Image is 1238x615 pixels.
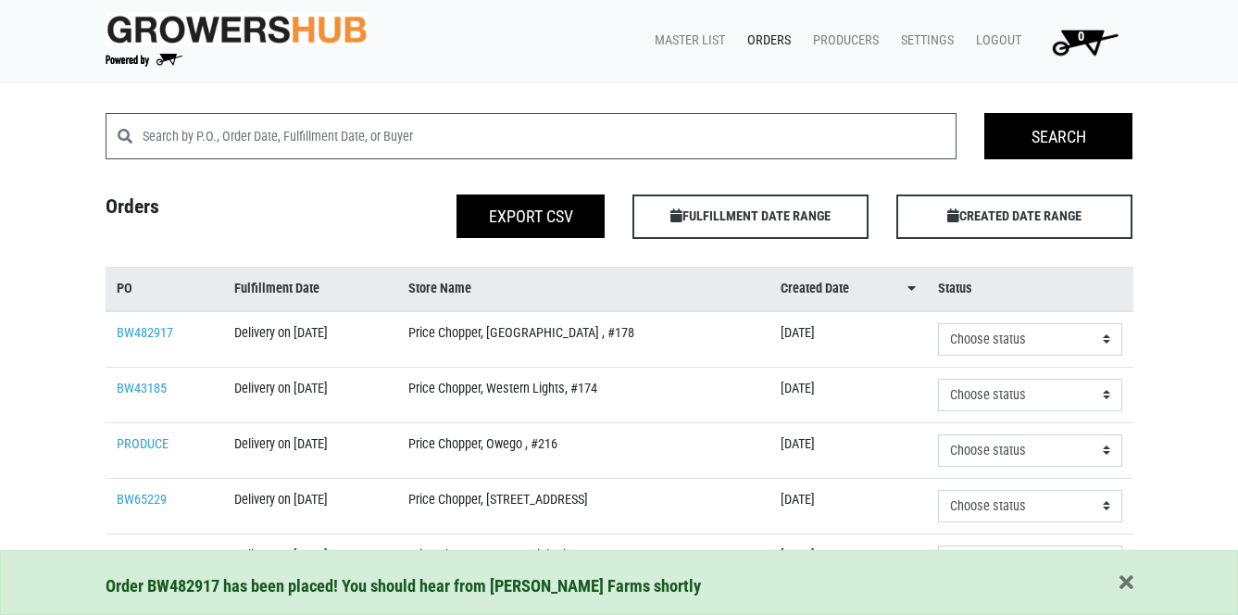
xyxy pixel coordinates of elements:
a: BW482917 [117,325,173,341]
a: Created Date [781,279,916,299]
td: Price Chopper, [GEOGRAPHIC_DATA] , #178 [397,311,770,368]
span: 0 [1078,29,1084,44]
a: Orders [732,23,798,58]
a: Status [938,279,1121,299]
td: Price Chopper, Western Lights, #174 [397,367,770,422]
td: [DATE] [769,478,927,533]
td: Delivery on [DATE] [223,311,397,368]
td: Price Chopper, [STREET_ADDRESS] [397,478,770,533]
td: Delivery on [DATE] [223,367,397,422]
a: PO [117,279,213,299]
a: BW43185 [117,381,167,396]
td: [DATE] [769,422,927,478]
a: Settings [886,23,961,58]
button: Export CSV [456,195,605,238]
td: Price Chopper, Owego , #216 [397,422,770,478]
a: Store Name [408,279,759,299]
a: BW65229 [117,492,167,508]
span: Status [938,279,972,299]
td: [DATE] [769,311,927,368]
a: Fulfillment Date [234,279,386,299]
span: Fulfillment Date [234,279,319,299]
span: FULFILLMENT DATE RANGE [632,195,869,239]
td: Delivery on [DATE] [223,533,397,589]
input: Search by P.O., Order Date, Fulfillment Date, or Buyer [143,113,957,159]
td: Price Chopper, Commercial Drive, #207 [397,533,770,589]
img: original-fc7597fdc6adbb9d0e2ae620e786d1a2.jpg [106,12,369,46]
a: 0 [1029,23,1133,60]
img: Cart [1044,23,1126,60]
span: PO [117,279,132,299]
td: [DATE] [769,367,927,422]
a: Producers [798,23,886,58]
td: Delivery on [DATE] [223,422,397,478]
img: Powered by Big Wheelbarrow [106,54,182,67]
a: Master List [640,23,732,58]
div: Order BW482917 has been placed! You should hear from [PERSON_NAME] Farms shortly [106,573,1133,599]
span: Store Name [408,279,471,299]
a: PRODUCE [117,436,169,452]
span: CREATED DATE RANGE [896,195,1132,239]
h4: Orders [92,195,356,232]
span: Created Date [781,279,849,299]
td: Delivery on [DATE] [223,478,397,533]
input: Search [984,113,1132,159]
td: [DATE] [769,533,927,589]
a: Logout [961,23,1029,58]
a: BW98128 [117,547,167,563]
